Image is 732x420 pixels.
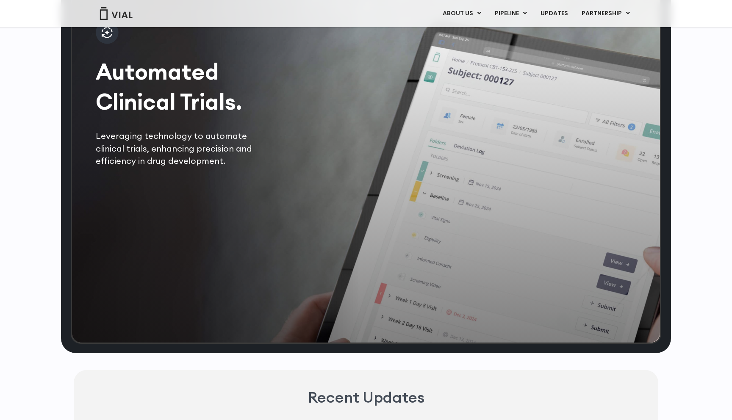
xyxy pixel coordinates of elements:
[488,6,533,21] a: PIPELINEMenu Toggle
[436,6,488,21] a: ABOUT USMenu Toggle
[96,57,273,117] h2: Automated Clinical Trials.
[99,7,133,20] img: Vial Logo
[534,6,574,21] a: UPDATES
[575,6,637,21] a: PARTNERSHIPMenu Toggle
[308,387,424,408] h2: Recent Updates
[96,130,273,167] p: Leveraging technology to automate clinical trials, enhancing precision and efficiency in drug dev...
